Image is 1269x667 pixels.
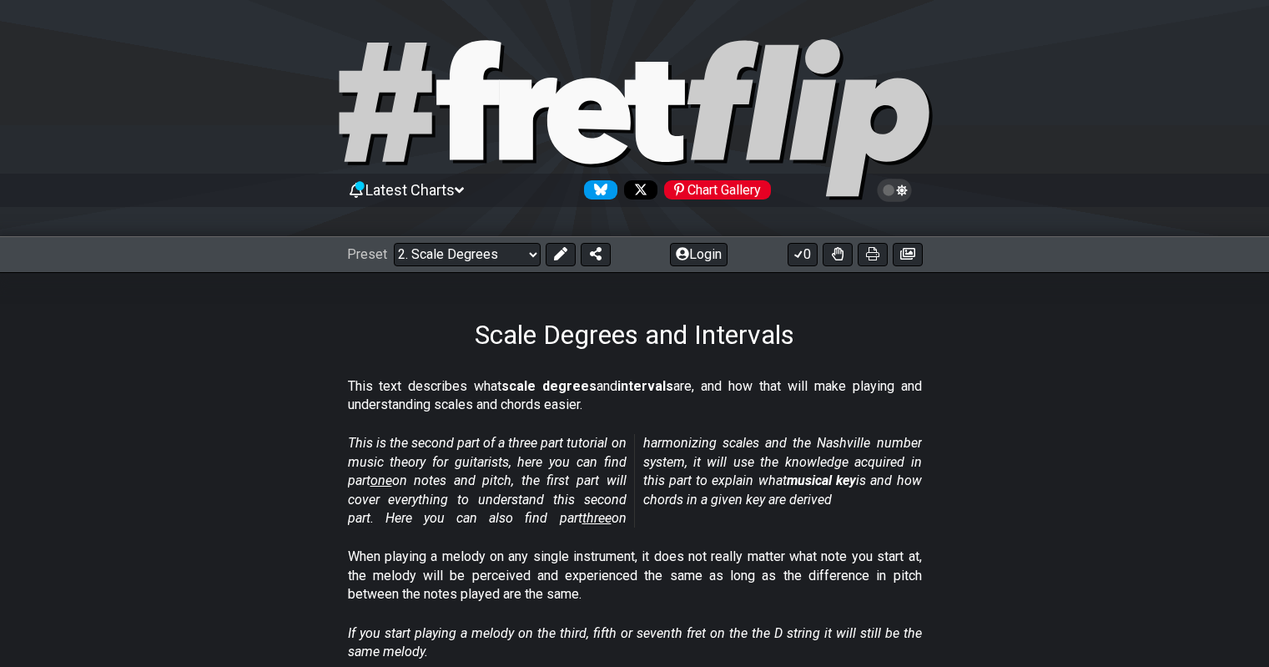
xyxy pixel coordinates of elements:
select: Preset [394,243,541,266]
p: When playing a melody on any single instrument, it does not really matter what note you start at,... [348,548,922,604]
a: #fretflip at Pinterest [657,180,771,200]
span: Latest Charts [365,181,455,199]
span: Preset [347,246,387,262]
em: This is the second part of a three part tutorial on music theory for guitarists, here you can fin... [348,435,922,526]
strong: scale degrees [501,378,597,394]
h1: Scale Degrees and Intervals [475,319,794,351]
p: This text describes what and are, and how that will make playing and understanding scales and cho... [348,377,922,415]
button: Login [670,243,728,266]
a: Follow #fretflip at X [617,180,657,200]
span: Toggle light / dark theme [885,183,904,198]
button: 0 [788,243,818,266]
button: Toggle Dexterity for all fretkits [823,243,853,266]
button: Print [858,243,888,266]
span: three [582,510,612,526]
strong: intervals [617,378,673,394]
button: Create image [893,243,923,266]
div: Chart Gallery [664,180,771,200]
em: If you start playing a melody on the third, fifth or seventh fret on the the D string it will sti... [348,625,922,659]
button: Share Preset [581,243,611,266]
button: Edit Preset [546,243,576,266]
span: one [370,472,392,488]
a: Follow #fretflip at Bluesky [577,180,617,200]
strong: musical key [787,472,856,488]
